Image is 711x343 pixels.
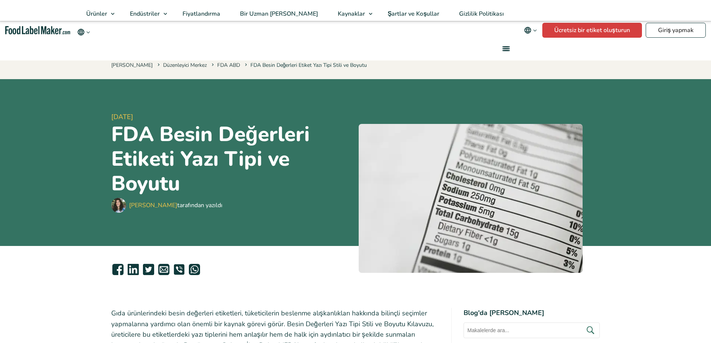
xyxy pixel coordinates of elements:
[542,23,642,38] a: Ücretsiz bir etiket oluşturun
[163,62,207,69] a: Düzenleyici Merkez
[493,37,517,60] a: menü
[250,62,367,69] font: FDA Besin Değerleri Etiket Yazı Tipi Stili ve Boyutu
[177,201,222,209] font: tarafından yazıldı
[129,201,177,209] a: [PERSON_NAME]
[464,308,544,317] font: Blog'da [PERSON_NAME]
[111,120,310,197] font: FDA Besin Değerleri Etiketi Yazı Tipi ve Boyutu
[464,322,600,338] input: Makalelerde ara...
[111,198,126,213] img: Maria Abi Hanna - Gıda Etiketi Üreticisi
[646,23,706,38] a: Giriş yapmak
[111,62,153,69] a: [PERSON_NAME]
[217,62,240,69] a: FDA ABD
[658,26,694,34] font: Giriş yapmak
[554,26,630,34] font: Ücretsiz bir etiket oluşturun
[111,112,133,121] font: [DATE]
[5,26,70,35] a: Gıda Etiketi Üreticisi ana sayfası
[77,28,91,37] button: Dili değiştir
[519,23,542,38] button: Dili değiştir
